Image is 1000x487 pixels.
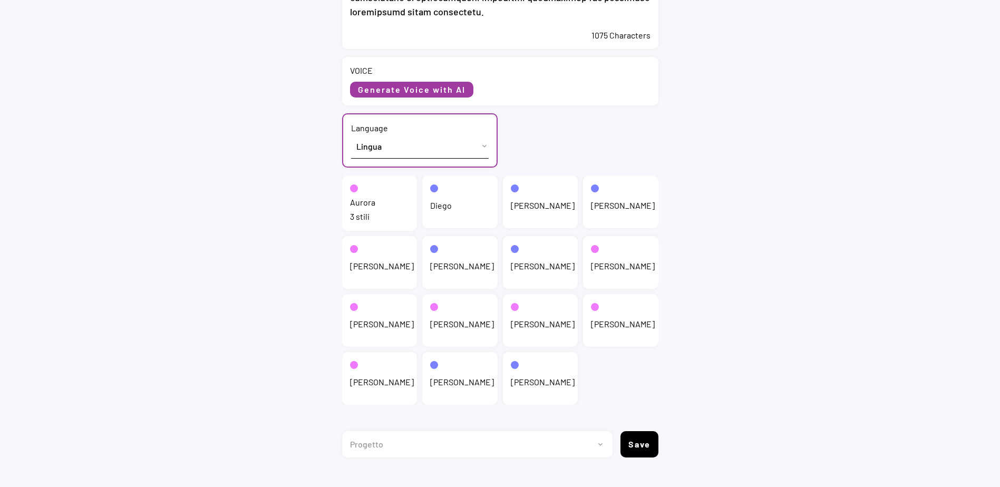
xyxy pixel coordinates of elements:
[350,30,651,41] div: 1075 Characters
[591,260,655,272] div: [PERSON_NAME]
[430,318,494,330] div: [PERSON_NAME]
[511,376,575,388] div: [PERSON_NAME]
[430,200,452,211] div: Diego
[350,260,414,272] div: [PERSON_NAME]
[430,260,494,272] div: [PERSON_NAME]
[350,65,373,76] div: VOICE
[511,260,575,272] div: [PERSON_NAME]
[511,200,575,211] div: [PERSON_NAME]
[591,200,655,211] div: [PERSON_NAME]
[350,376,414,388] div: [PERSON_NAME]
[350,318,414,330] div: [PERSON_NAME]
[351,122,388,134] div: Language
[350,197,375,208] div: Aurora
[591,318,655,330] div: [PERSON_NAME]
[350,211,410,222] div: 3 stili
[350,82,473,98] button: Generate Voice with AI
[620,431,658,457] button: Save
[511,318,575,330] div: [PERSON_NAME]
[430,376,494,388] div: [PERSON_NAME]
